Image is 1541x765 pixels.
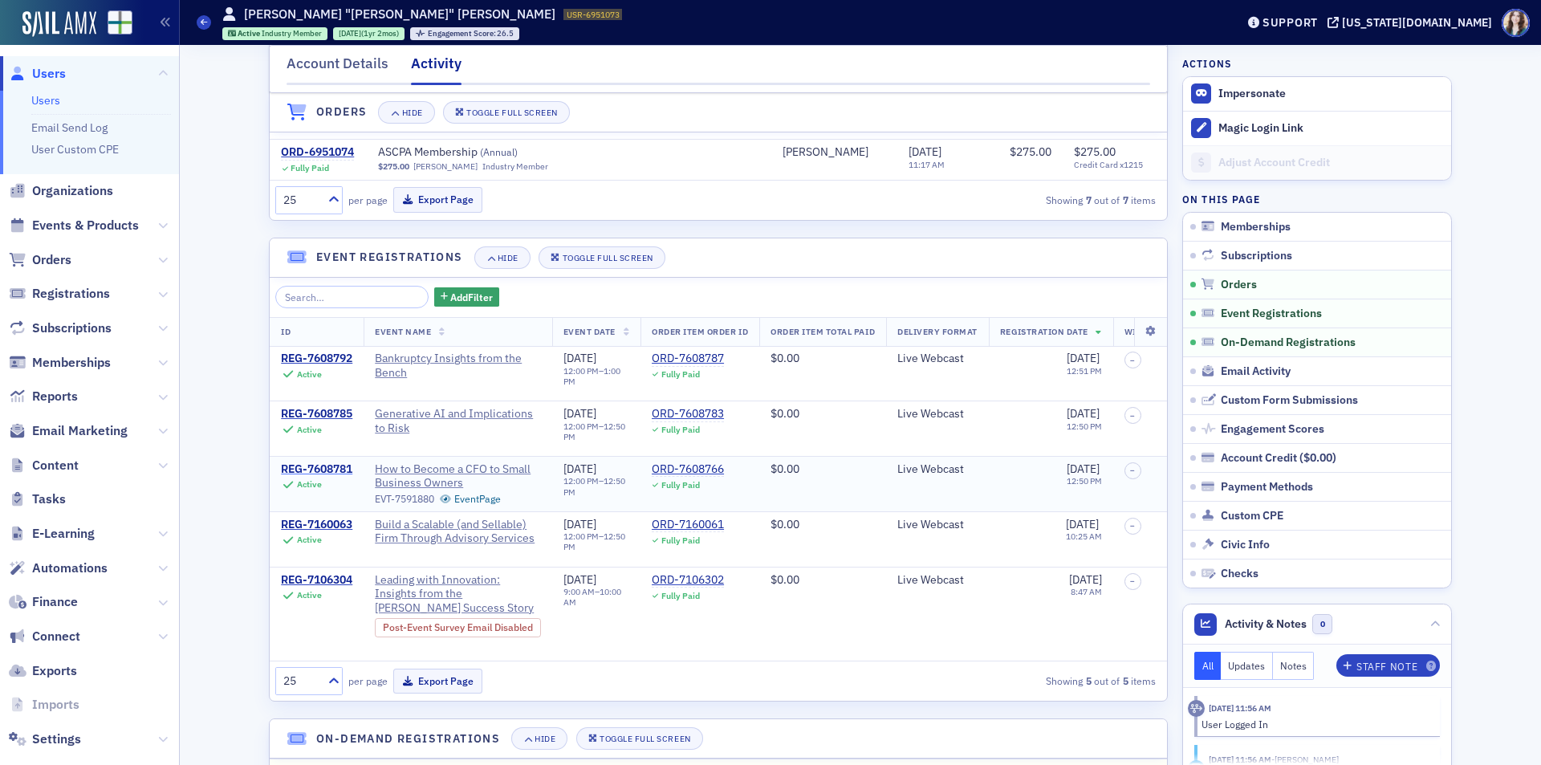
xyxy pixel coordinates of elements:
a: Tasks [9,490,66,508]
span: How to Become a CFO to Small Business Owners [375,462,541,490]
a: Finance [9,593,78,611]
div: Hide [402,108,423,117]
span: – [1130,576,1135,586]
strong: 5 [1120,673,1131,688]
span: Build a Scalable (and Sellable) Firm Through Advisory Services [375,518,541,546]
a: Reports [9,388,78,405]
a: Memberships [9,354,111,372]
span: Registration Date [1000,326,1088,337]
div: 25 [283,192,319,209]
div: – [563,587,629,608]
button: Hide [378,101,434,124]
span: Event Name [375,326,431,337]
button: Toggle Full Screen [443,101,570,124]
span: Connect [32,628,80,645]
span: $0.00 [770,572,799,587]
div: Fully Paid [291,163,329,173]
span: $275.00 [378,161,409,172]
span: [DATE] [563,572,596,587]
span: 0 [1312,614,1332,634]
span: On-Demand Registrations [1221,336,1356,350]
span: [DATE] [563,351,596,365]
span: Profile [1502,9,1530,37]
span: Subscriptions [1221,249,1292,263]
span: [DATE] [563,517,596,531]
strong: 7 [1083,193,1094,207]
span: Subscriptions [32,319,112,337]
a: REG-7608785 [281,407,352,421]
div: Active [297,590,322,600]
time: 8:47 AM [1071,586,1102,597]
span: $275.00 [1010,144,1051,159]
button: Hide [511,727,567,750]
div: Showing out of items [874,193,1157,207]
h4: Actions [1182,56,1232,71]
span: Memberships [1221,220,1291,234]
span: Activity & Notes [1225,616,1307,633]
div: REG-7160063 [281,518,352,532]
span: Email Activity [1221,364,1291,379]
span: $0.00 [770,462,799,476]
a: REG-7608781 [281,462,352,477]
span: – [1130,356,1135,365]
div: ORD-7608766 [652,462,724,477]
span: Engagement Scores [1221,422,1324,437]
label: per page [348,673,388,688]
span: Leading with Innovation: Insights from the Savannah Bananas Success Story [375,573,541,616]
div: 26.5 [428,30,514,39]
a: ORD-7160061 [652,518,724,532]
div: Fully Paid [661,535,700,546]
span: Events & Products [32,217,139,234]
a: Exports [9,662,77,680]
a: Email Marketing [9,422,128,440]
span: Reports [32,388,78,405]
button: Updates [1221,652,1273,680]
span: Order Item Order ID [652,326,748,337]
span: Ben Pace [783,145,885,160]
div: Live Webcast [897,573,978,588]
span: Memberships [32,354,111,372]
div: EVT-7591880 [375,493,434,505]
span: – [1130,521,1135,531]
time: 12:51 PM [1067,365,1102,376]
strong: 5 [1083,673,1094,688]
span: Organizations [32,182,113,200]
a: [PERSON_NAME] [783,145,868,160]
div: Toggle Full Screen [600,734,690,743]
a: EventPage [440,493,501,505]
div: Live Webcast [897,407,978,421]
button: Toggle Full Screen [539,246,665,269]
span: Registrations [32,285,110,303]
span: Custom CPE [1221,509,1283,523]
div: ORD-7608787 [652,352,724,366]
span: Order Item Total Paid [770,326,875,337]
span: – [1130,411,1135,421]
span: Imports [32,696,79,714]
time: 12:50 PM [563,531,625,552]
time: 12:00 PM [563,421,599,432]
span: $0.00 [1303,450,1332,465]
a: ORD-6951074 [281,145,354,160]
span: Exports [32,662,77,680]
div: User Logged In [1201,717,1429,731]
div: ORD-7608783 [652,407,724,421]
span: USR-6951073 [567,9,620,20]
div: Active [297,369,322,380]
button: Impersonate [1218,87,1286,101]
time: 9/9/2025 11:56 AM [1209,754,1271,765]
span: Settings [32,730,81,748]
div: (1yr 2mos) [339,28,399,39]
img: SailAMX [22,11,96,37]
button: Staff Note [1336,654,1440,677]
span: [DATE] [339,28,361,39]
a: Adjust Account Credit [1183,145,1451,180]
a: [PERSON_NAME] [413,161,478,172]
label: per page [348,193,388,207]
h4: On this page [1182,192,1452,206]
a: ORD-7106302 [652,573,724,588]
div: Adjust Account Credit [1218,156,1443,170]
button: Export Page [393,187,482,212]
